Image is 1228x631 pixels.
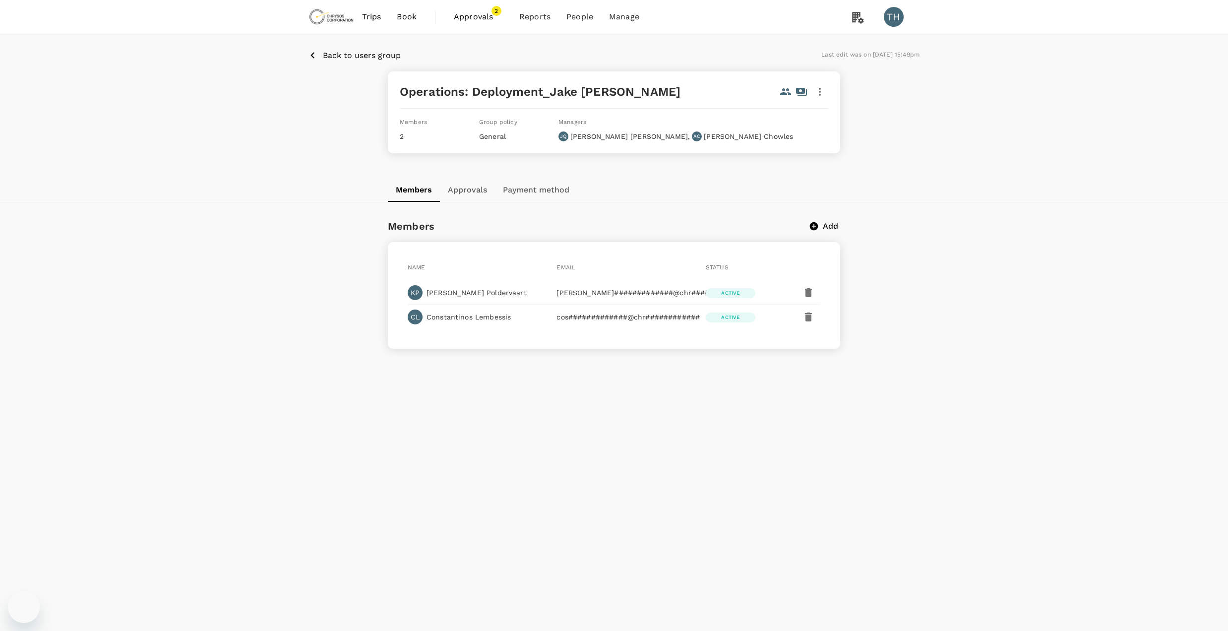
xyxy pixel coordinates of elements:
div: JQ [558,131,568,141]
button: Payment method [495,178,577,202]
p: [PERSON_NAME] [PERSON_NAME] [570,131,688,141]
button: Add [808,220,840,232]
p: Constantinos Lembessis [427,312,511,322]
iframe: Button to launch messaging window [8,591,40,623]
button: Members [388,178,440,202]
div: CL [408,310,423,324]
p: Add [823,220,838,232]
p: Active [721,289,739,297]
span: Trips [362,11,381,23]
span: Book [397,11,417,23]
div: TH [884,7,904,27]
span: Group policy [479,119,517,126]
div: AC [692,131,702,141]
span: Name [408,264,426,271]
p: Active [721,314,739,321]
span: Manage [609,11,639,23]
p: 2 [400,131,471,141]
span: Members [400,119,427,126]
span: Status [706,264,729,271]
div: KP [408,285,423,300]
span: Reports [519,11,551,23]
p: Back to users group [323,50,401,62]
span: Approvals [454,11,503,23]
p: [PERSON_NAME]#############@chr############ [556,288,694,298]
span: Last edit was on [DATE] 15:49pm [821,51,920,58]
button: Approvals [440,178,495,202]
p: [PERSON_NAME] Chowles [704,131,793,141]
span: People [566,11,593,23]
span: Managers [558,119,586,126]
p: General [479,131,551,141]
div: , [558,131,690,141]
span: 2 [491,6,501,16]
h6: Members [388,218,434,234]
p: cos#############@chr############ [556,312,694,322]
h5: Operations: Deployment_Jake [PERSON_NAME] [400,84,680,100]
button: Back to users group [308,49,401,62]
p: [PERSON_NAME] Poldervaart [427,288,527,298]
span: Email [556,264,575,271]
img: Chrysos Corporation [308,6,354,28]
